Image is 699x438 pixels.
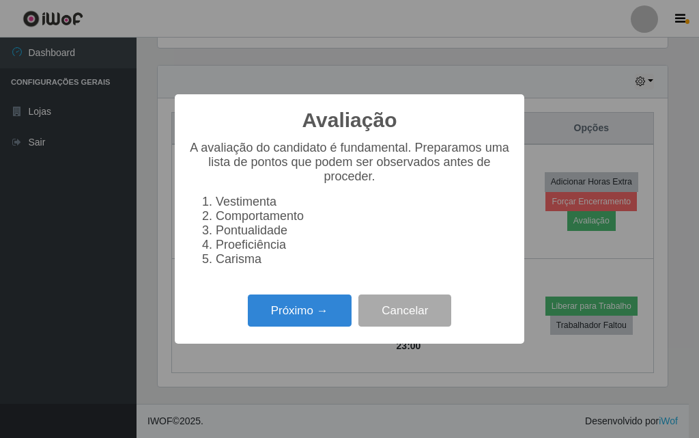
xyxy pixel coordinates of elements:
button: Cancelar [358,295,451,327]
p: A avaliação do candidato é fundamental. Preparamos uma lista de pontos que podem ser observados a... [188,141,511,184]
li: Pontualidade [216,223,511,238]
li: Carisma [216,252,511,266]
h2: Avaliação [302,108,397,133]
button: Próximo → [248,295,352,327]
li: Proeficiência [216,238,511,252]
li: Comportamento [216,209,511,223]
li: Vestimenta [216,195,511,209]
